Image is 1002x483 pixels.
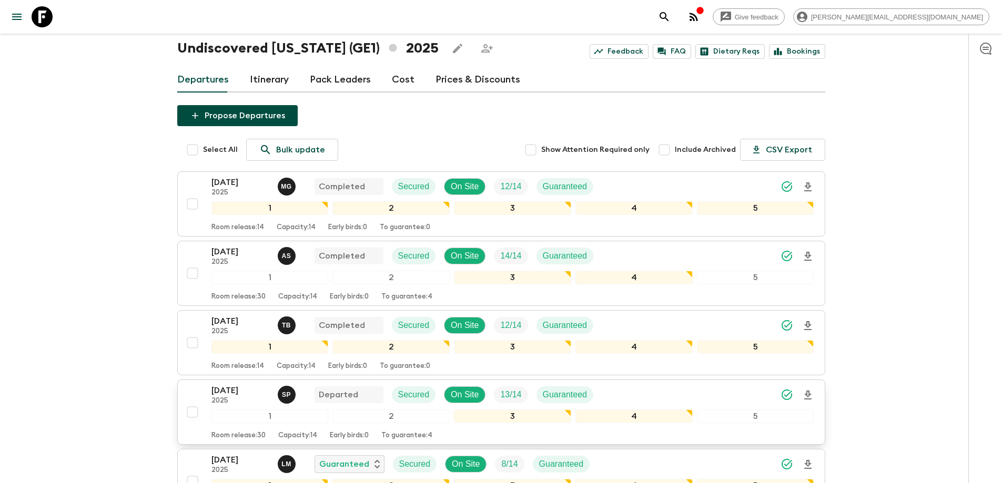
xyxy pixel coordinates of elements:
div: 1 [211,271,329,284]
svg: Synced Successfully [781,180,793,193]
div: 3 [454,409,571,423]
svg: Download Onboarding [802,389,814,402]
button: Edit this itinerary [447,38,468,59]
span: Tamar Bulbulashvili [278,320,298,328]
div: 5 [697,271,814,284]
p: Early birds: 0 [328,362,367,371]
svg: Download Onboarding [802,458,814,471]
p: Completed [319,250,365,262]
p: On Site [451,319,479,332]
div: [PERSON_NAME][EMAIL_ADDRESS][DOMAIN_NAME] [793,8,989,25]
div: 1 [211,201,329,215]
div: 4 [575,271,693,284]
p: Capacity: 14 [278,293,317,301]
div: 4 [575,409,693,423]
div: On Site [444,248,485,264]
span: Give feedback [729,13,784,21]
p: Secured [399,458,431,470]
svg: Synced Successfully [781,388,793,401]
p: Early birds: 0 [330,293,369,301]
div: Secured [392,317,436,334]
p: Secured [398,180,430,193]
div: 1 [211,409,329,423]
div: 5 [697,340,814,354]
span: Show Attention Required only [541,145,650,155]
h1: Undiscovered [US_STATE] (GE1) 2025 [177,38,439,59]
span: Sophie Pruidze [278,389,298,397]
p: To guarantee: 4 [381,431,432,440]
span: Share this itinerary [477,38,498,59]
span: [PERSON_NAME][EMAIL_ADDRESS][DOMAIN_NAME] [805,13,989,21]
p: Capacity: 14 [278,431,317,440]
button: LM [278,455,298,473]
p: 2025 [211,397,269,405]
a: Bookings [769,44,825,59]
svg: Download Onboarding [802,320,814,332]
div: Trip Fill [494,386,528,403]
svg: Download Onboarding [802,250,814,263]
span: Include Archived [675,145,736,155]
p: Departed [319,388,358,401]
span: Luka Mamniashvili [278,458,298,467]
p: On Site [451,180,479,193]
div: 2 [332,340,450,354]
p: 14 / 14 [500,250,521,262]
p: To guarantee: 0 [380,223,430,232]
a: Bulk update [246,139,338,161]
p: Capacity: 14 [277,362,316,371]
p: 12 / 14 [500,319,521,332]
span: Mariam Gabichvadze [278,181,298,189]
a: Departures [177,67,229,93]
div: Trip Fill [494,248,528,264]
a: Give feedback [713,8,785,25]
a: Itinerary [250,67,289,93]
div: 3 [454,271,571,284]
p: [DATE] [211,454,269,466]
p: 2025 [211,466,269,475]
p: Guaranteed [319,458,369,470]
p: Secured [398,250,430,262]
a: Prices & Discounts [436,67,520,93]
svg: Synced Successfully [781,319,793,332]
div: On Site [444,386,485,403]
div: Trip Fill [494,317,528,334]
p: Early birds: 0 [328,223,367,232]
p: Room release: 30 [211,431,266,440]
p: L M [281,460,291,468]
p: Completed [319,319,365,332]
p: 2025 [211,189,269,197]
div: Trip Fill [495,456,524,472]
p: 13 / 14 [500,388,521,401]
a: Dietary Reqs [695,44,765,59]
a: Cost [392,67,414,93]
div: On Site [444,178,485,195]
div: 2 [332,201,450,215]
button: search adventures [654,6,675,27]
div: Secured [392,178,436,195]
p: Guaranteed [543,388,588,401]
div: 4 [575,201,693,215]
button: [DATE]2025Ana SikharulidzeCompletedSecuredOn SiteTrip FillGuaranteed12345Room release:30Capacity:... [177,241,825,306]
div: 2 [332,271,450,284]
p: [DATE] [211,384,269,397]
button: Propose Departures [177,105,298,126]
p: Secured [398,319,430,332]
button: menu [6,6,27,27]
div: 3 [454,201,571,215]
p: Guaranteed [543,180,588,193]
div: 5 [697,201,814,215]
svg: Download Onboarding [802,181,814,193]
p: To guarantee: 0 [380,362,430,371]
span: Ana Sikharulidze [278,250,298,259]
div: 2 [332,409,450,423]
div: 1 [211,340,329,354]
p: [DATE] [211,245,269,258]
p: Guaranteed [543,319,588,332]
button: [DATE]2025Sophie PruidzeDepartedSecuredOn SiteTrip FillGuaranteed12345Room release:30Capacity:14E... [177,379,825,445]
p: Room release: 14 [211,223,264,232]
div: 3 [454,340,571,354]
p: Secured [398,388,430,401]
p: Room release: 14 [211,362,264,371]
div: Trip Fill [494,178,528,195]
p: Guaranteed [543,250,588,262]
